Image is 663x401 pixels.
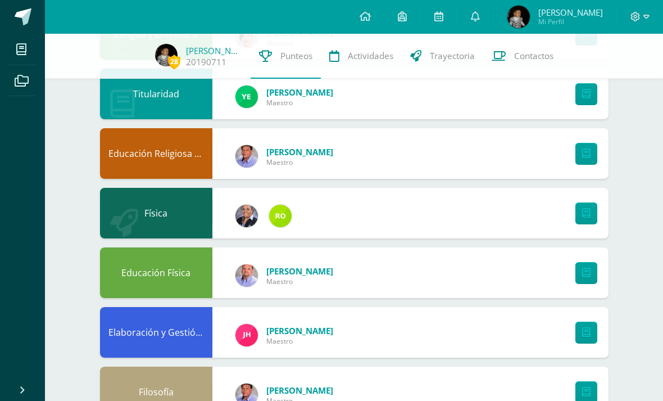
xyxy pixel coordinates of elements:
div: Elaboración y Gestión de Proyectos [100,307,212,358]
img: 3836b40f9fecdbf2351f436fe8495075.png [507,6,530,28]
span: Contactos [514,50,553,62]
span: Actividades [348,50,393,62]
span: [PERSON_NAME] [266,146,333,157]
span: Mi Perfil [538,17,603,26]
span: Punteos [280,50,312,62]
span: [PERSON_NAME] [266,265,333,277]
span: Maestro [266,98,333,107]
span: Maestro [266,157,333,167]
span: Maestro [266,277,333,286]
span: [PERSON_NAME] [266,325,333,336]
span: 28 [168,55,180,69]
a: Actividades [321,34,402,79]
a: 20190711 [186,56,226,68]
img: 6c58b5a751619099581147680274b29f.png [235,264,258,287]
img: 53ebae3843709d0b88523289b497d643.png [269,205,292,227]
img: 9ad395a2b3278756a684ab4cb00aaf35.png [235,324,258,346]
div: Física [100,188,212,238]
img: 3836b40f9fecdbf2351f436fe8495075.png [155,44,178,66]
div: Educación Religiosa Escolar [100,128,212,179]
a: Contactos [483,34,562,79]
img: 3f99dc8a7d7976e2e7dde9168a8ff500.png [235,145,258,168]
span: [PERSON_NAME] [266,385,333,396]
span: [PERSON_NAME] [266,87,333,98]
div: Titularidad [100,69,212,119]
a: Trayectoria [402,34,483,79]
span: [PERSON_NAME] [538,7,603,18]
a: Punteos [251,34,321,79]
a: [PERSON_NAME] [186,45,242,56]
img: fd93c6619258ae32e8e829e8701697bb.png [235,85,258,108]
img: 9e49cc04fe5cda7a3ba5b17913702b06.png [235,205,258,227]
div: Educación Física [100,247,212,298]
span: Maestro [266,336,333,346]
span: Trayectoria [430,50,475,62]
